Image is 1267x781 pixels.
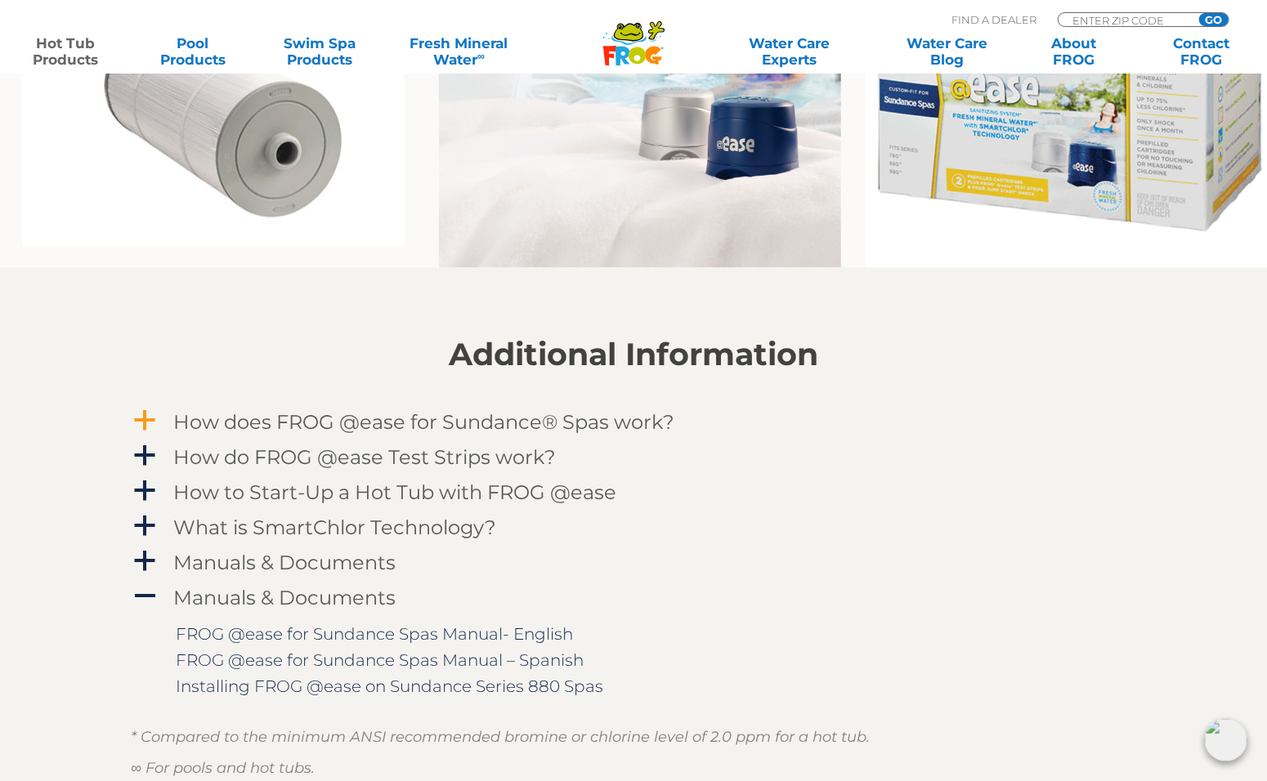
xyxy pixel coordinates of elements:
[173,587,396,609] h4: Manuals & Documents
[132,550,157,574] span: a
[898,35,997,68] a: Water CareBlog
[173,482,616,504] h4: How to Start-Up a Hot Tub with FROG @ease
[131,408,1136,438] a: a How does FROG @ease for Sundance® Spas work?
[131,583,1136,614] a: A Manuals & Documents
[131,548,1136,578] a: a Manuals & Documents
[477,50,485,62] sup: ∞
[131,729,870,747] em: * Compared to the minimum ANSI recommended bromine or chlorine level of 2.0 ppm for a hot tub.
[143,35,242,68] a: PoolProducts
[173,517,496,539] h4: What is SmartChlor Technology?
[173,412,674,434] h4: How does FROG @ease for Sundance® Spas work?
[131,443,1136,473] a: a How do FROG @ease Test Strips work?
[1025,35,1124,68] a: AboutFROG
[132,444,157,469] span: a
[131,478,1136,508] a: a How to Start-Up a Hot Tub with FROG @ease
[132,409,157,434] span: a
[176,625,573,645] a: FROG @ease for Sundance Spas Manual- English
[131,760,315,778] em: ∞ For pools and hot tubs.
[132,480,157,504] span: a
[1152,35,1251,68] a: ContactFROG
[173,447,556,469] h4: How do FROG @ease Test Strips work?
[1071,13,1181,27] input: Zip Code Form
[131,513,1136,543] a: a What is SmartChlor Technology?
[397,35,521,68] a: Fresh MineralWater∞
[131,337,1136,373] h2: Additional Information
[951,12,1036,27] p: Find A Dealer
[16,35,115,68] a: Hot TubProducts
[173,552,396,574] h4: Manuals & Documents
[132,585,157,609] span: A
[710,35,870,68] a: Water CareExperts
[1205,719,1247,761] img: openIcon
[1199,13,1229,26] input: GO
[132,515,157,539] span: a
[176,651,584,671] a: FROG @ease for Sundance Spas Manual – Spanish
[271,35,369,68] a: Swim SpaProducts
[176,677,603,697] a: Installing FROG @ease on Sundance Series 880 Spas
